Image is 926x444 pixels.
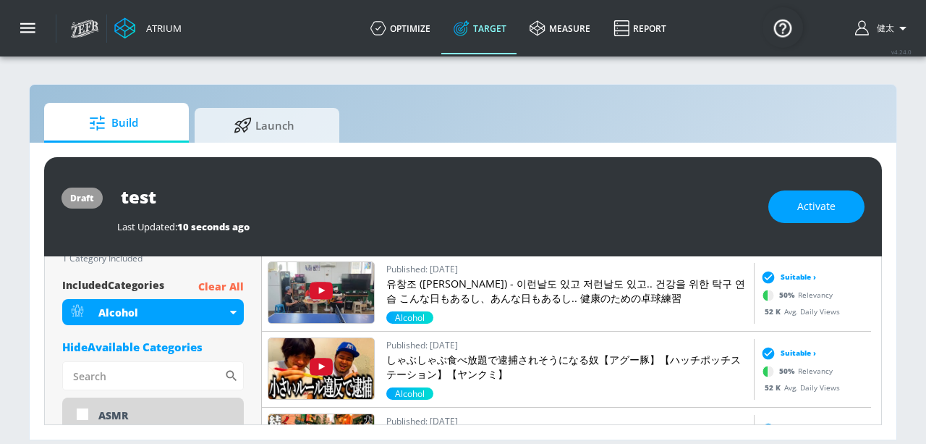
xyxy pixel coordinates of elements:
[359,2,442,54] a: optimize
[386,338,748,388] a: Published: [DATE]しゃぶしゃぶ食べ放題で逮捕されそうになる奴【アグー豚】【ハッチポッチステーション】【ヤンクミ】
[757,360,833,382] div: Relevancy
[62,361,224,390] input: Search
[386,338,748,353] p: Published: [DATE]
[757,382,840,393] div: Avg. Daily Views
[442,2,518,54] a: Target
[757,422,816,436] div: Suitable ›
[98,306,226,319] div: Alcohol
[765,382,784,392] span: 52 K
[70,192,94,204] div: draft
[891,48,912,56] span: v 4.24.0
[59,106,169,141] span: Build
[386,261,748,277] p: Published: [DATE]
[386,414,748,429] p: Published: [DATE]
[757,345,816,360] div: Suitable ›
[117,220,754,233] div: Last Updated:
[209,108,319,143] span: Launch
[779,290,798,301] span: 50 %
[268,338,374,399] img: l7dTxDi8FXk
[62,254,222,263] div: 1 Category Included
[177,220,250,233] span: 10 seconds ago
[602,2,678,54] a: Report
[198,278,244,296] p: Clear All
[98,409,233,422] div: ASMR
[781,272,816,282] span: Suitable ›
[768,190,865,223] button: Activate
[855,20,912,37] button: 健太
[781,348,816,359] span: Suitable ›
[114,17,182,39] a: Atrium
[62,398,244,431] div: ASMR
[797,198,836,216] span: Activate
[386,388,433,400] span: Alcohol
[763,7,803,48] button: Open Resource Center
[757,269,816,284] div: Suitable ›
[62,340,244,354] div: HideAvailable Categories
[386,261,748,311] a: Published: [DATE]유창조 ([PERSON_NAME]) - 이런날도 있고 저런날도 있고.. 건강을 위한 탁구 연습 こんな日もあるし、あんな日もあるし.. 健康のための卓球練習
[62,278,164,296] span: included Categories
[386,277,748,306] p: 유창조 ([PERSON_NAME]) - 이런날도 있고 저런날도 있고.. 건강을 위한 탁구 연습 こんな日もあるし、あんな日もあるし.. 健康のための卓球練習
[268,262,374,323] img: FQLuCZ2E_vE
[62,299,244,325] div: Alcohol
[757,284,833,306] div: Relevancy
[518,2,602,54] a: measure
[765,306,784,316] span: 52 K
[757,306,840,317] div: Avg. Daily Views
[386,311,433,324] div: 50.0%
[386,353,748,382] p: しゃぶしゃぶ食べ放題で逮捕されそうになる奴【アグー豚】【ハッチポッチステーション】【ヤンクミ】
[779,366,798,377] span: 50 %
[386,388,433,400] div: 50.0%
[781,424,816,435] span: Suitable ›
[871,22,894,35] span: login as: kenta.kurishima@mbk-digital.co.jp
[386,311,433,324] span: Alcohol
[140,22,182,35] div: Atrium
